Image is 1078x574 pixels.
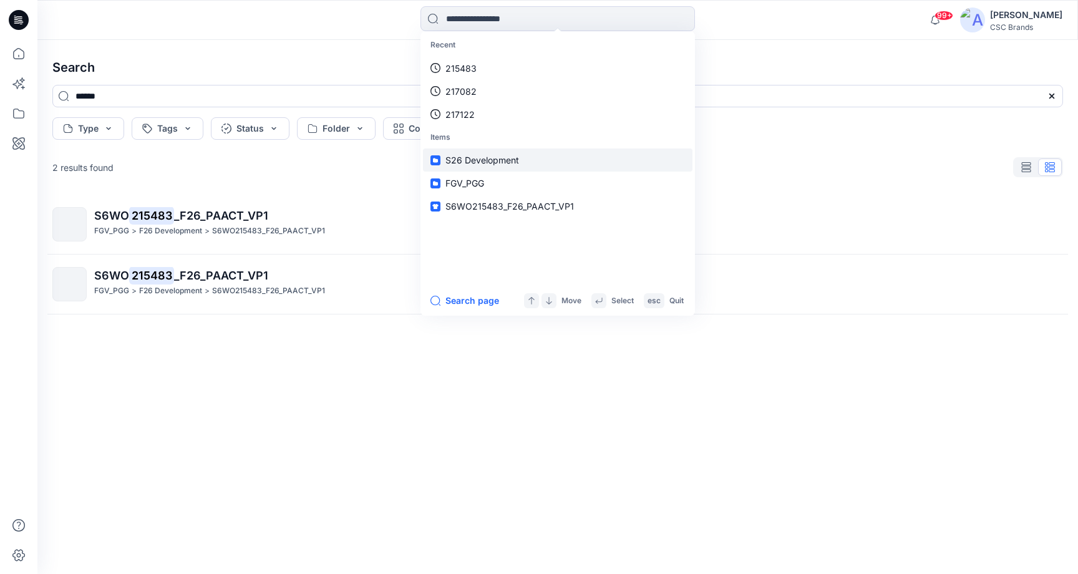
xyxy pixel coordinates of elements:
[423,195,692,218] a: S6WO215483_F26_PAACT_VP1
[94,225,129,238] p: FGV_PGG
[45,260,1071,309] a: S6WO215483_F26_PAACT_VP1FGV_PGG>F26 Development>S6WO215483_F26_PAACT_VP1
[42,50,1073,85] h4: Search
[132,117,203,140] button: Tags
[960,7,985,32] img: avatar
[205,285,210,298] p: >
[132,225,137,238] p: >
[561,294,581,308] p: Move
[211,117,289,140] button: Status
[212,225,325,238] p: S6WO215483_F26_PAACT_VP1
[935,11,953,21] span: 99+
[205,225,210,238] p: >
[297,117,376,140] button: Folder
[445,155,519,165] span: S26 Development
[423,172,692,195] a: FGV_PGG
[132,285,137,298] p: >
[129,266,174,284] mark: 215483
[94,209,129,222] span: S6WO
[445,201,574,212] span: S6WO215483_F26_PAACT_VP1
[383,117,478,140] button: Collection
[423,80,692,103] a: 217082
[990,7,1062,22] div: [PERSON_NAME]
[52,117,124,140] button: Type
[139,225,202,238] p: F26 Development
[423,103,692,126] a: 217122
[611,294,634,308] p: Select
[174,209,268,222] span: _F26_PAACT_VP1
[45,200,1071,249] a: S6WO215483_F26_PAACT_VP1FGV_PGG>F26 Development>S6WO215483_F26_PAACT_VP1
[94,285,129,298] p: FGV_PGG
[129,207,174,224] mark: 215483
[139,285,202,298] p: F26 Development
[445,178,484,188] span: FGV_PGG
[445,108,475,121] p: 217122
[990,22,1062,32] div: CSC Brands
[648,294,661,308] p: esc
[423,148,692,172] a: S26 Development
[212,285,325,298] p: S6WO215483_F26_PAACT_VP1
[423,34,692,57] p: Recent
[94,269,129,282] span: S6WO
[423,126,692,149] p: Items
[445,85,477,98] p: 217082
[445,62,477,75] p: 215483
[174,269,268,282] span: _F26_PAACT_VP1
[430,293,499,308] button: Search page
[52,161,114,174] p: 2 results found
[669,294,684,308] p: Quit
[423,57,692,80] a: 215483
